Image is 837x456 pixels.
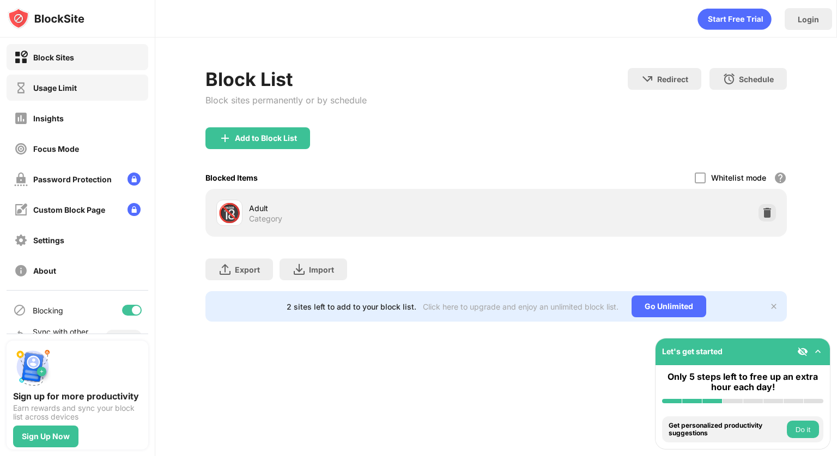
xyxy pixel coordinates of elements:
[662,347,723,356] div: Let's get started
[128,203,141,216] img: lock-menu.svg
[423,302,618,311] div: Click here to upgrade and enjoy an unlimited block list.
[22,432,70,441] div: Sign Up Now
[662,372,823,392] div: Only 5 steps left to free up an extra hour each day!
[128,172,141,186] img: lock-menu.svg
[309,265,334,274] div: Import
[797,346,808,357] img: eye-not-visible.svg
[632,295,706,317] div: Go Unlimited
[739,75,774,84] div: Schedule
[657,75,688,84] div: Redirect
[287,302,416,311] div: 2 sites left to add to your block list.
[14,51,28,64] img: block-on.svg
[14,81,28,95] img: time-usage-off.svg
[33,53,74,62] div: Block Sites
[14,203,28,217] img: customize-block-page-off.svg
[14,264,28,278] img: about-off.svg
[8,8,84,29] img: logo-blocksite.svg
[14,142,28,156] img: focus-off.svg
[697,8,772,30] div: animation
[33,144,79,153] div: Focus Mode
[112,333,135,340] div: Disabled
[249,202,496,214] div: Adult
[235,265,260,274] div: Export
[33,205,105,214] div: Custom Block Page
[249,214,282,224] div: Category
[13,404,142,421] div: Earn rewards and sync your block list across devices
[33,266,56,275] div: About
[14,172,28,186] img: password-protection-off.svg
[14,112,28,125] img: insights-off.svg
[13,304,26,317] img: blocking-icon.svg
[14,233,28,247] img: settings-off.svg
[812,346,823,357] img: omni-setup-toggle.svg
[33,306,63,315] div: Blocking
[33,236,64,245] div: Settings
[711,173,766,182] div: Whitelist mode
[33,327,89,346] div: Sync with other devices
[205,68,367,90] div: Block List
[235,134,297,143] div: Add to Block List
[218,202,241,224] div: 🔞
[205,173,258,182] div: Blocked Items
[13,330,26,343] img: sync-icon.svg
[787,421,819,438] button: Do it
[13,391,142,402] div: Sign up for more productivity
[769,302,778,311] img: x-button.svg
[13,347,52,386] img: push-signup.svg
[33,175,112,184] div: Password Protection
[33,114,64,123] div: Insights
[798,15,819,24] div: Login
[205,95,367,106] div: Block sites permanently or by schedule
[33,83,77,93] div: Usage Limit
[669,422,784,437] div: Get personalized productivity suggestions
